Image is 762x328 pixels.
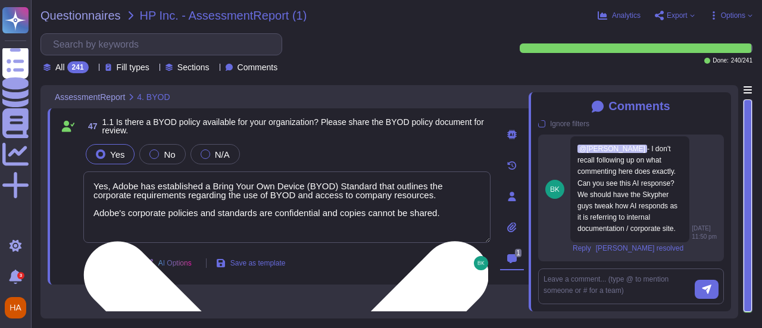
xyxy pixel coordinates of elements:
span: Options [721,12,745,19]
button: [PERSON_NAME] resolved [596,245,683,252]
span: Export [667,12,688,19]
span: Done: [713,58,729,64]
img: user [545,180,564,199]
span: 1.1 Is there a BYOD policy available for your organization? Please share the BYOD policy document... [102,117,484,135]
span: All [55,63,65,71]
div: 241 [67,61,89,73]
button: Analytics [598,11,641,20]
img: user [474,256,488,270]
span: Sections [177,63,210,71]
span: No [164,149,175,160]
div: 3 [17,272,24,279]
span: 47 [83,122,98,130]
span: Questionnaires [40,10,121,21]
span: 1 [515,249,521,257]
textarea: Yes, Adobe has established a Bring Your Own Device (BYOD) Standard that outlines the corporate re... [83,171,491,243]
img: user [5,297,26,318]
span: Comments [608,99,670,113]
div: Ignore filters [550,120,589,127]
span: Fill types [117,63,149,71]
span: Comments [238,63,278,71]
button: Reply [573,245,591,252]
span: 240 / 241 [731,58,752,64]
span: [DATE] [692,226,710,232]
span: HP Inc. - AssessmentReport (1) [140,10,307,21]
span: 11:50 pm [692,234,717,240]
span: 4. BYOD [137,93,170,101]
span: @[PERSON_NAME] [577,145,647,153]
span: N/A [215,149,230,160]
span: Analytics [612,12,641,19]
input: Search by keywords [47,34,282,55]
span: Yes [110,149,124,160]
button: user [2,295,35,321]
span: AssessmentReport [55,93,125,101]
